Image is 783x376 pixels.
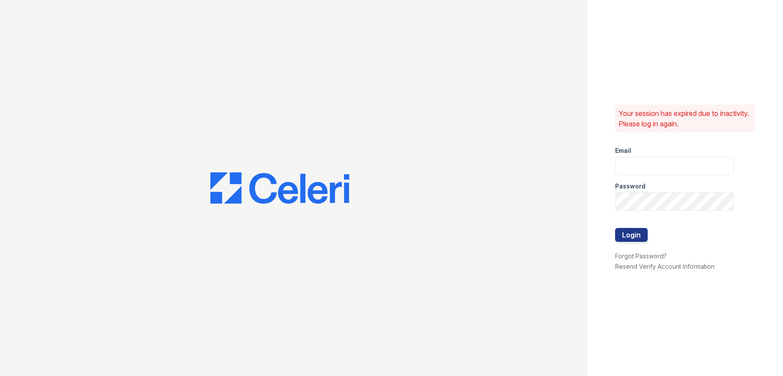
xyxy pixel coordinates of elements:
[615,182,645,191] label: Password
[615,146,631,155] label: Email
[615,228,648,242] button: Login
[615,263,714,270] a: Resend Verify Account Information
[615,252,667,260] a: Forgot Password?
[210,172,349,204] img: CE_Logo_Blue-a8612792a0a2168367f1c8372b55b34899dd931a85d93a1a3d3e32e68fde9ad4.png
[619,108,752,129] p: Your session has expired due to inactivity. Please log in again.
